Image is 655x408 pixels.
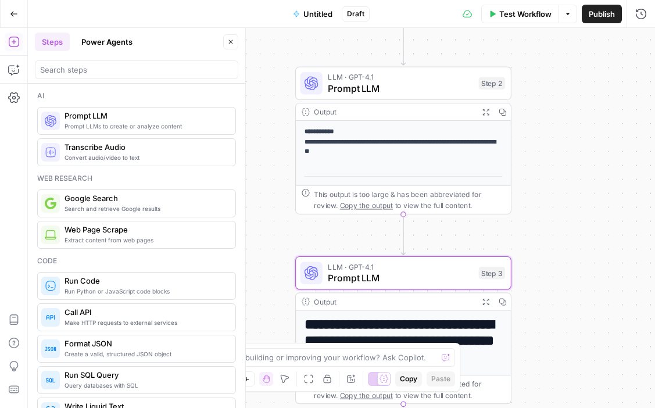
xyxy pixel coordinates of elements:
[65,275,226,287] span: Run Code
[328,81,473,95] span: Prompt LLM
[479,267,506,280] div: Step 3
[328,261,473,272] span: LLM · GPT-4.1
[286,5,339,23] button: Untitled
[479,77,506,90] div: Step 2
[37,91,236,101] div: Ai
[65,235,226,245] span: Extract content from web pages
[431,374,450,384] span: Paste
[65,204,226,213] span: Search and retrieve Google results
[65,349,226,359] span: Create a valid, structured JSON object
[314,378,505,400] div: This output is too large & has been abbreviated for review. to view the full content.
[65,224,226,235] span: Web Page Scrape
[65,153,226,162] span: Convert audio/video to text
[401,25,405,66] g: Edge from start to step_2
[37,256,236,266] div: Code
[65,369,226,381] span: Run SQL Query
[395,371,422,386] button: Copy
[65,192,226,204] span: Google Search
[589,8,615,20] span: Publish
[340,391,393,399] span: Copy the output
[481,5,559,23] button: Test Workflow
[314,106,473,117] div: Output
[340,201,393,209] span: Copy the output
[328,71,473,83] span: LLM · GPT-4.1
[65,141,226,153] span: Transcribe Audio
[303,8,332,20] span: Untitled
[65,318,226,327] span: Make HTTP requests to external services
[582,5,622,23] button: Publish
[35,33,70,51] button: Steps
[499,8,552,20] span: Test Workflow
[65,338,226,349] span: Format JSON
[328,271,473,285] span: Prompt LLM
[37,173,236,184] div: Web research
[40,64,233,76] input: Search steps
[401,214,405,255] g: Edge from step_2 to step_3
[314,189,505,211] div: This output is too large & has been abbreviated for review. to view the full content.
[347,9,364,19] span: Draft
[65,381,226,390] span: Query databases with SQL
[65,121,226,131] span: Prompt LLMs to create or analyze content
[74,33,139,51] button: Power Agents
[427,371,455,386] button: Paste
[65,287,226,296] span: Run Python or JavaScript code blocks
[65,306,226,318] span: Call API
[314,296,473,307] div: Output
[400,374,417,384] span: Copy
[65,110,226,121] span: Prompt LLM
